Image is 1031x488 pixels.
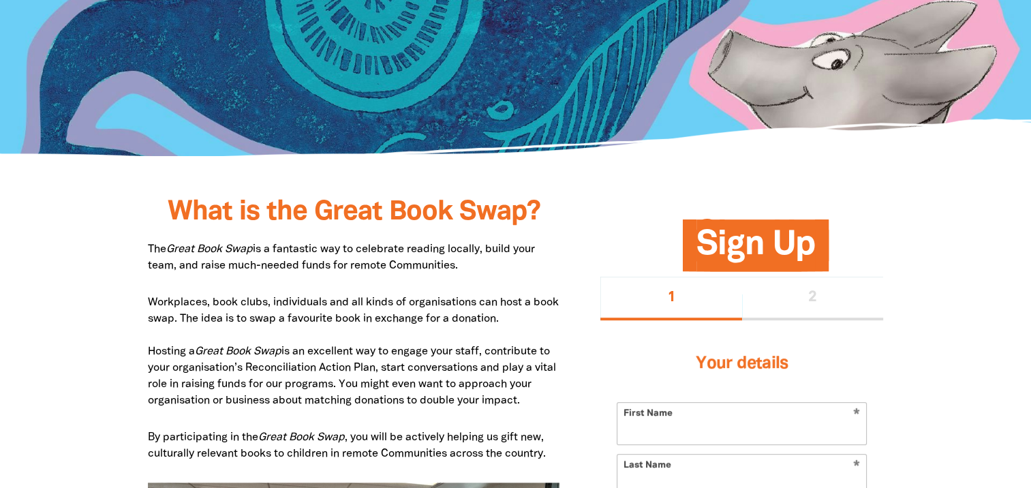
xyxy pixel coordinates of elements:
[148,241,560,274] p: The is a fantastic way to celebrate reading locally, build your team, and raise much-needed funds...
[600,277,742,320] button: Stage 1
[148,294,560,409] p: Workplaces, book clubs, individuals and all kinds of organisations can host a book swap. The idea...
[166,245,253,254] em: Great Book Swap
[696,230,815,271] span: Sign Up
[617,337,867,391] h3: Your details
[258,433,345,442] em: Great Book Swap
[167,200,540,225] span: What is the Great Book Swap?
[195,347,281,356] em: Great Book Swap
[148,429,560,462] p: By participating in the , you will be actively helping us gift new, culturally relevant books to ...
